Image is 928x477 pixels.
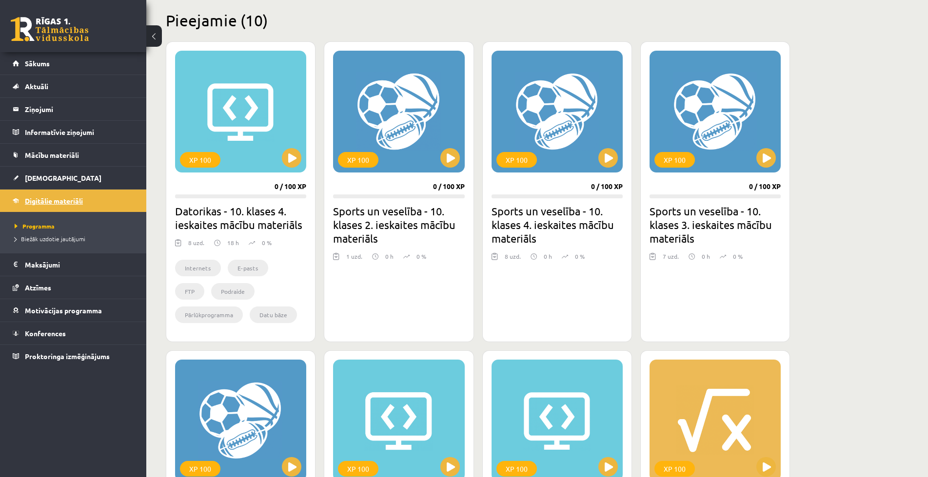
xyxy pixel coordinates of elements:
a: [DEMOGRAPHIC_DATA] [13,167,134,189]
li: Pārlūkprogramma [175,306,243,323]
h2: Sports un veselība - 10. klases 3. ieskaites mācību materiāls [650,204,781,245]
a: Maksājumi [13,253,134,276]
li: Datu bāze [250,306,297,323]
p: 0 h [702,252,710,261]
a: Konferences [13,322,134,344]
div: XP 100 [338,152,378,168]
div: 8 uzd. [188,238,204,253]
a: Biežāk uzdotie jautājumi [15,234,137,243]
a: Proktoringa izmēģinājums [13,345,134,367]
span: [DEMOGRAPHIC_DATA] [25,173,101,182]
div: XP 100 [180,152,220,168]
legend: Ziņojumi [25,98,134,120]
legend: Informatīvie ziņojumi [25,121,134,143]
div: XP 100 [180,461,220,477]
div: XP 100 [496,152,537,168]
div: 7 uzd. [663,252,679,267]
a: Rīgas 1. Tālmācības vidusskola [11,17,89,41]
a: Digitālie materiāli [13,190,134,212]
p: 0 h [385,252,394,261]
p: 0 % [733,252,743,261]
li: FTP [175,283,204,300]
a: Aktuāli [13,75,134,97]
a: Sākums [13,52,134,75]
h2: Sports un veselība - 10. klases 4. ieskaites mācību materiāls [492,204,623,245]
a: Mācību materiāli [13,144,134,166]
li: Internets [175,260,221,276]
span: Proktoringa izmēģinājums [25,352,110,361]
a: Programma [15,222,137,230]
span: Aktuāli [25,82,48,91]
p: 0 % [416,252,426,261]
li: Podraide [211,283,255,300]
span: Mācību materiāli [25,151,79,159]
span: Konferences [25,329,66,338]
span: Digitālie materiāli [25,196,83,205]
legend: Maksājumi [25,253,134,276]
span: Atzīmes [25,283,51,292]
span: Programma [15,222,55,230]
div: 1 uzd. [346,252,362,267]
div: XP 100 [654,461,695,477]
div: XP 100 [654,152,695,168]
p: 18 h [227,238,239,247]
span: Biežāk uzdotie jautājumi [15,235,85,243]
h2: Datorikas - 10. klases 4. ieskaites mācību materiāls [175,204,306,231]
a: Atzīmes [13,276,134,299]
h2: Pieejamie (10) [166,11,790,30]
span: Motivācijas programma [25,306,102,315]
div: 8 uzd. [505,252,521,267]
div: XP 100 [496,461,537,477]
div: XP 100 [338,461,378,477]
h2: Sports un veselība - 10. klases 2. ieskaites mācību materiāls [333,204,464,245]
span: Sākums [25,59,50,68]
li: E-pasts [228,260,268,276]
p: 0 h [544,252,552,261]
p: 0 % [575,252,585,261]
a: Informatīvie ziņojumi [13,121,134,143]
a: Ziņojumi [13,98,134,120]
p: 0 % [262,238,272,247]
a: Motivācijas programma [13,299,134,322]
